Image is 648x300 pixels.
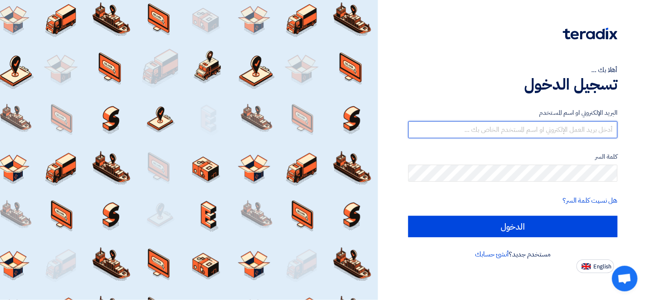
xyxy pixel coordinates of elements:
[563,28,618,40] img: Teradix logo
[408,75,618,94] h1: تسجيل الدخول
[612,266,638,291] a: Open chat
[594,264,612,270] span: English
[475,249,509,259] a: أنشئ حسابك
[582,263,591,270] img: en-US.png
[408,108,618,118] label: البريد الإلكتروني او اسم المستخدم
[408,65,618,75] div: أهلا بك ...
[408,121,618,138] input: أدخل بريد العمل الإلكتروني او اسم المستخدم الخاص بك ...
[408,216,618,237] input: الدخول
[563,195,618,206] a: هل نسيت كلمة السر؟
[577,259,614,273] button: English
[408,249,618,259] div: مستخدم جديد؟
[408,152,618,162] label: كلمة السر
